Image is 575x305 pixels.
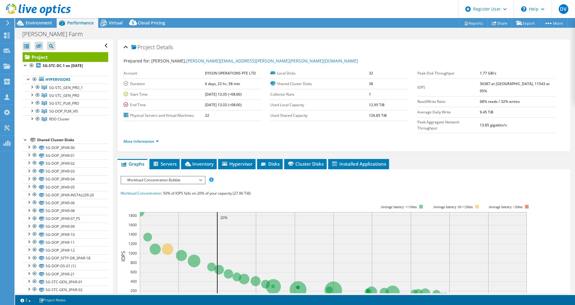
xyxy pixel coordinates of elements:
[35,296,70,304] a: Project Notes
[331,161,386,167] span: Installed Applications
[23,175,108,183] a: SG-DOP_3PAR-04
[37,136,108,144] div: Shared Cluster Disks
[130,279,137,284] text: 400
[23,167,108,175] a: SG-DOP_3PAR-03
[417,99,480,105] label: Read/Write Ratio
[23,262,108,270] a: SG-DOP-DS-01 (1)
[205,102,242,107] b: [DATE] 13:33 (+08:00)
[20,31,92,37] h1: [PERSON_NAME] Farm
[205,113,209,118] b: 22
[49,85,83,90] span: SG-STC_GEN_PRO_1
[521,6,526,12] svg: \n
[121,191,162,196] span: Workload Concentration:
[270,113,369,119] label: Used Shared Capacity
[49,101,79,106] span: SG-STC_PLM_PRO
[184,161,214,167] span: Inventory
[120,251,127,261] text: IOPS
[124,58,150,64] label: Prepared for:
[205,92,242,97] b: [DATE] 13:35 (+08:00)
[23,183,108,191] a: SG-DOP_3PAR-05
[287,161,324,167] span: Cluster Disks
[23,199,108,207] a: SG-DOP_3PAR-06
[489,205,523,209] text: Average latency >20ms
[23,115,108,123] a: RDD Cluster
[156,43,173,51] span: Details
[186,58,358,64] a: [PERSON_NAME][EMAIL_ADDRESS][PERSON_NAME][PERSON_NAME][DOMAIN_NAME]
[124,102,205,108] label: End Time
[16,296,35,304] a: 2
[23,230,108,238] a: SG-DOP_3PAR-10
[128,232,137,237] text: 1400
[124,176,202,184] span: Workload Concentration Bubble
[270,81,369,87] label: Shared Cluster Disks
[369,102,385,107] b: 12.95 TiB
[23,107,108,115] a: SG-DOP_PLM_VIS
[221,161,253,167] span: Hypervisor
[130,260,137,265] text: 800
[559,4,568,14] span: DV
[417,84,480,91] label: IOPS
[124,70,205,76] label: Account
[23,99,108,107] a: SG-STC_PLM_PRO
[138,20,165,26] span: Cloud Pricing
[539,18,567,28] a: More
[459,18,488,28] a: Reports
[121,161,144,167] span: Graphs
[369,71,373,76] b: 32
[43,63,83,68] b: SG-STC-DC.1 on [DATE]
[23,207,108,215] a: SG-DOP_3PAR-08
[49,109,78,114] span: SG-DOP_PLM_VIS
[131,44,155,50] span: Project
[128,241,137,246] text: 1200
[109,20,123,26] span: Virtual
[128,213,137,218] text: 1800
[23,246,108,254] a: SG-DOP_3PAR-12
[67,20,94,26] span: Performance
[23,52,108,62] a: Project
[49,93,79,98] span: SG-STC_GEN_PRO
[417,109,480,115] label: Average Daily Write
[369,92,371,97] b: 1
[417,119,480,131] label: Peak Aggregate Network Throughput
[23,254,108,262] a: SG-DOP_SFTP-DR_3PAR-18
[23,238,108,246] a: SG-DOP_3PAR-11
[130,288,137,293] text: 200
[23,62,108,70] a: SG-STC-DC.1 on [DATE]
[23,223,108,230] a: SG-DOP_3PAR-09
[23,91,108,99] a: SG-STC_GEN_PRO
[369,81,373,86] b: 38
[433,205,473,209] tspan: Average latency 10<=20ms
[124,81,205,87] label: Duration
[130,269,137,275] text: 600
[23,215,108,223] a: SG-DOP_3PAR-07_FS
[23,278,108,286] a: SG-STC-GEN_3PAR-01
[49,116,70,122] span: RDD Cluster
[23,159,108,167] a: SG-DOP_3PAR-02
[480,71,496,76] b: 1.77 GB/s
[417,70,480,76] label: Peak Disk Throughput
[480,99,520,104] b: 68% reads / 32% writes
[270,70,369,76] label: Local Disks
[260,161,280,167] span: Disks
[23,270,108,278] a: SG-DOP_3PAR-21
[23,191,108,199] a: SG-DOP_3PAR-INSTALLER-20
[205,81,240,86] b: 6 days, 23 hr, 58 min
[124,139,159,144] a: More Information
[26,20,52,26] span: Environment
[124,91,205,97] label: Start Time
[23,144,108,151] a: SG-DOP_3PAR-00
[23,151,108,159] a: SG-DOP_3PAR-01
[205,71,256,76] b: DYSON OPERATIONS PTE LTD
[480,122,507,128] b: 13.85 gigabits/s
[128,222,137,227] text: 1600
[270,102,369,108] label: Used Local Capacity
[480,81,550,94] b: 36387 at [GEOGRAPHIC_DATA], 11543 at 95%
[23,286,108,294] a: SG-STC-GEN_3PAR-02
[381,205,417,209] tspan: Average latency <=10ms
[220,215,228,220] text: 20%
[124,113,205,119] label: Physical Servers and Virtual Machines
[512,18,540,28] a: Export
[23,76,108,84] a: Hypervisors
[163,191,251,196] span: 50% of IOPS falls on 20% of your capacity (27.96 TiB)
[23,84,108,91] a: SG-STC_GEN_PRO_1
